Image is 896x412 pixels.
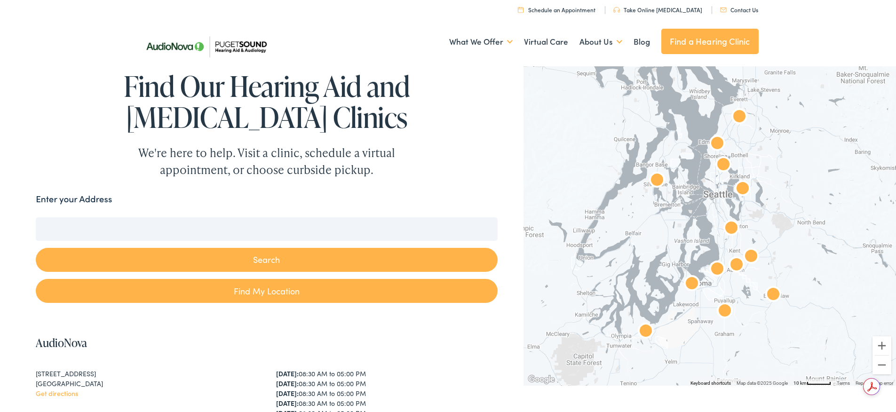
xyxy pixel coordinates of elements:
strong: [DATE]: [276,388,299,398]
div: Puget Sound Hearing Aid &#038; Audiology by AudioNova [728,106,751,129]
a: What We Offer [449,24,513,59]
div: [GEOGRAPHIC_DATA] [36,379,257,388]
div: AudioNova [720,218,743,240]
span: 10 km [793,380,807,386]
div: AudioNova [681,273,703,296]
strong: [DATE]: [276,379,299,388]
div: AudioNova [731,178,754,201]
div: AudioNova [740,246,762,269]
div: We're here to help. Visit a clinic, schedule a virtual appointment, or choose curbside pickup. [116,144,417,178]
div: AudioNova [712,154,735,177]
div: [STREET_ADDRESS] [36,369,257,379]
a: Schedule an Appointment [518,6,595,14]
a: Open this area in Google Maps (opens a new window) [526,373,557,386]
a: Get directions [36,388,78,398]
a: Take Online [MEDICAL_DATA] [613,6,702,14]
input: Enter your address or zip code [36,217,497,241]
div: AudioNova [706,133,729,156]
div: AudioNova [634,321,657,343]
div: AudioNova [762,284,785,307]
button: Zoom in [872,336,891,355]
a: Virtual Care [524,24,568,59]
button: Zoom out [872,356,891,374]
a: About Us [579,24,622,59]
a: AudioNova [36,335,87,350]
img: Google [526,373,557,386]
a: Find a Hearing Clinic [661,29,759,54]
div: AudioNova [706,259,729,281]
button: Search [36,248,497,272]
div: AudioNova [725,254,748,277]
button: Keyboard shortcuts [690,380,731,387]
a: Blog [634,24,650,59]
button: Map Scale: 10 km per 48 pixels [791,379,834,386]
strong: [DATE]: [276,369,299,378]
span: Map data ©2025 Google [737,380,788,386]
a: Find My Location [36,279,497,303]
a: Report a map error [856,380,893,386]
img: utility icon [720,8,727,12]
img: utility icon [518,7,523,13]
div: AudioNova [714,301,736,323]
label: Enter your Address [36,192,112,206]
div: AudioNova [646,170,668,192]
h1: Find Our Hearing Aid and [MEDICAL_DATA] Clinics [36,71,497,133]
img: utility icon [613,7,620,13]
a: Terms (opens in new tab) [837,380,850,386]
strong: [DATE]: [276,398,299,408]
a: Contact Us [720,6,758,14]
